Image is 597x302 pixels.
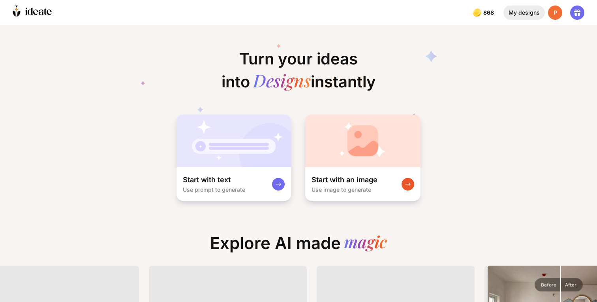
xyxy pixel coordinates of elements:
img: startWithImageCardBg.jpg [305,115,421,167]
div: magic [344,233,387,253]
div: Start with text [183,175,231,185]
span: 868 [483,9,496,16]
div: P [548,6,562,20]
div: Use image to generate [312,186,371,193]
div: Start with an image [312,175,377,185]
div: My designs [503,6,545,20]
img: startWithTextCardBg.jpg [176,115,291,167]
div: Use prompt to generate [183,186,245,193]
div: Explore AI made [204,233,393,259]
